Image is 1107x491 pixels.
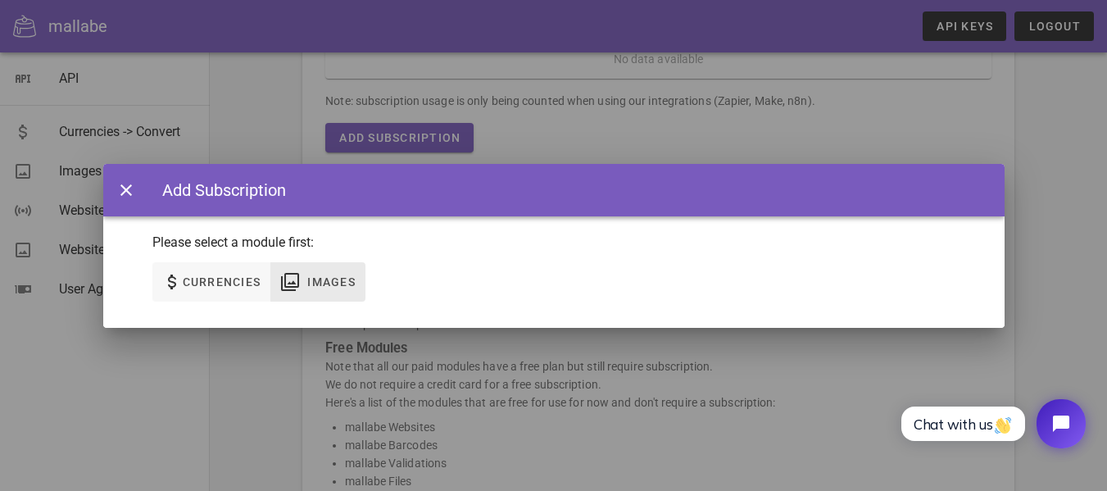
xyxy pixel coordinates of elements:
[146,178,286,202] div: Add Subscription
[306,275,356,289] span: Images
[182,275,261,289] span: Currencies
[270,262,365,302] button: Images
[152,233,955,252] p: Please select a module first:
[883,385,1100,462] iframe: Tidio Chat
[152,262,271,302] button: Currencies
